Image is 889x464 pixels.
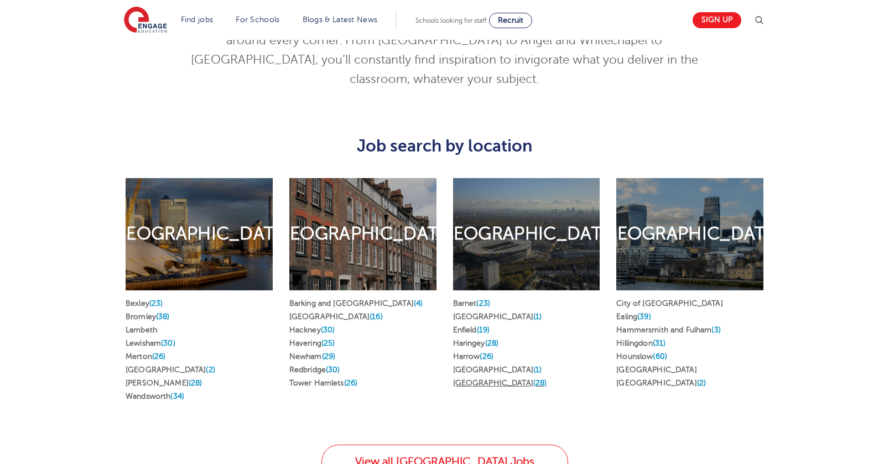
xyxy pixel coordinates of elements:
[453,326,490,334] a: Enfield(19)
[370,312,383,321] span: (16)
[206,366,215,374] span: (2)
[616,339,666,347] a: Hillingdon(31)
[321,326,335,334] span: (30)
[616,299,723,307] a: City of [GEOGRAPHIC_DATA]
[126,352,165,361] a: Merton(26)
[616,312,651,321] a: Ealing(39)
[476,299,490,307] span: (23)
[126,366,215,374] a: [GEOGRAPHIC_DATA](2)
[152,352,166,361] span: (26)
[289,326,335,334] a: Hackney(30)
[453,379,547,387] a: [GEOGRAPHIC_DATA](28)
[124,7,167,34] img: Engage Education
[693,12,741,28] a: Sign up
[637,312,651,321] span: (39)
[414,299,423,307] span: (4)
[289,379,357,387] a: Tower Hamlets(26)
[149,299,163,307] span: (23)
[653,339,666,347] span: (31)
[161,339,175,347] span: (30)
[616,352,667,361] a: Hounslow(60)
[289,366,340,374] a: Redbridge(30)
[485,339,499,347] span: (28)
[236,15,279,24] a: For Schools
[453,299,490,307] a: Barnet(23)
[498,16,523,24] span: Recruit
[181,15,214,24] a: Find jobs
[126,339,175,347] a: Lewisham(30)
[616,326,721,334] a: Hammersmith and Fulham(3)
[653,352,667,361] span: (60)
[533,312,542,321] span: (1)
[435,222,617,246] h2: [GEOGRAPHIC_DATA]
[344,379,358,387] span: (26)
[126,379,202,387] a: [PERSON_NAME](28)
[271,222,454,246] h2: [GEOGRAPHIC_DATA]
[108,222,290,246] h2: [GEOGRAPHIC_DATA]
[453,312,542,321] a: [GEOGRAPHIC_DATA](1)
[117,137,772,155] h3: Job search by location
[289,339,335,347] a: Havering(25)
[711,326,720,334] span: (3)
[126,392,184,400] a: Wandsworth(34)
[126,326,157,334] a: Lambeth
[480,352,493,361] span: (26)
[533,366,542,374] span: (1)
[289,352,335,361] a: Newham(29)
[616,366,696,374] a: [GEOGRAPHIC_DATA]
[697,379,706,387] span: (2)
[289,299,423,307] a: Barking and [GEOGRAPHIC_DATA](4)
[326,366,340,374] span: (30)
[303,15,378,24] a: Blogs & Latest News
[156,312,170,321] span: (38)
[489,13,532,28] a: Recruit
[126,299,163,307] a: Bexley(23)
[616,379,706,387] a: [GEOGRAPHIC_DATA](2)
[477,326,490,334] span: (19)
[170,392,184,400] span: (34)
[533,379,547,387] span: (28)
[453,352,493,361] a: Harrow(26)
[321,339,335,347] span: (25)
[126,312,170,321] a: Bromley(38)
[415,17,487,24] span: Schools looking for staff
[322,352,336,361] span: (29)
[599,222,781,246] h2: [GEOGRAPHIC_DATA]
[453,339,499,347] a: Haringey(28)
[189,379,202,387] span: (28)
[289,312,383,321] a: [GEOGRAPHIC_DATA](16)
[453,366,542,374] a: [GEOGRAPHIC_DATA](1)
